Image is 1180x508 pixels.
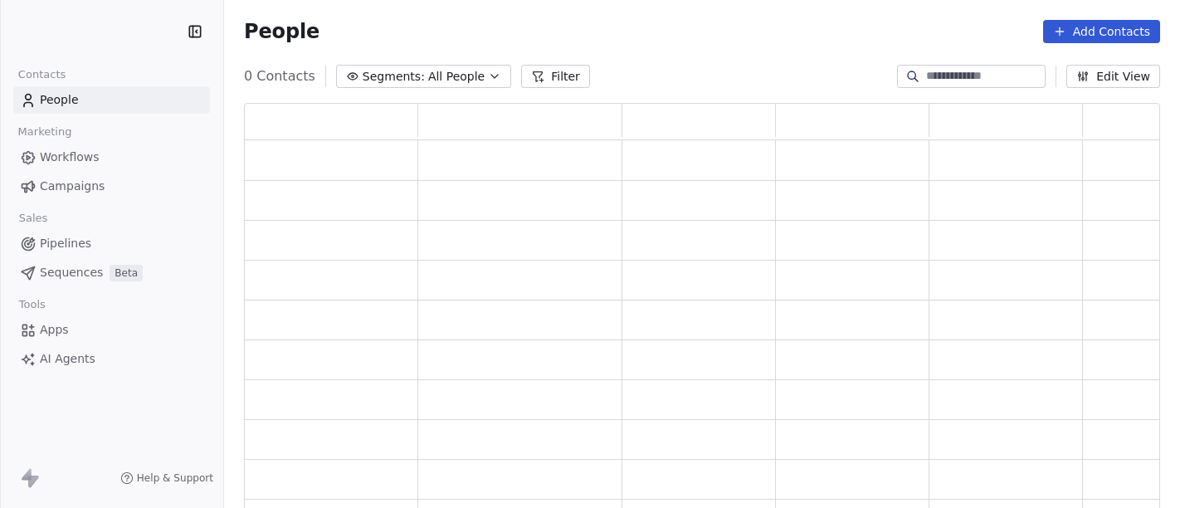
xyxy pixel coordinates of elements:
[428,68,485,85] span: All People
[13,86,210,114] a: People
[13,144,210,171] a: Workflows
[13,259,210,286] a: SequencesBeta
[110,265,143,281] span: Beta
[12,206,55,231] span: Sales
[11,62,73,87] span: Contacts
[1043,20,1160,43] button: Add Contacts
[13,345,210,373] a: AI Agents
[521,65,590,88] button: Filter
[12,292,52,317] span: Tools
[13,173,210,200] a: Campaigns
[363,68,425,85] span: Segments:
[120,471,213,485] a: Help & Support
[40,321,69,339] span: Apps
[1066,65,1160,88] button: Edit View
[244,66,315,86] span: 0 Contacts
[40,178,105,195] span: Campaigns
[40,235,91,252] span: Pipelines
[11,120,79,144] span: Marketing
[40,350,95,368] span: AI Agents
[40,91,79,109] span: People
[40,264,103,281] span: Sequences
[40,149,100,166] span: Workflows
[244,19,319,44] span: People
[13,316,210,344] a: Apps
[13,230,210,257] a: Pipelines
[137,471,213,485] span: Help & Support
